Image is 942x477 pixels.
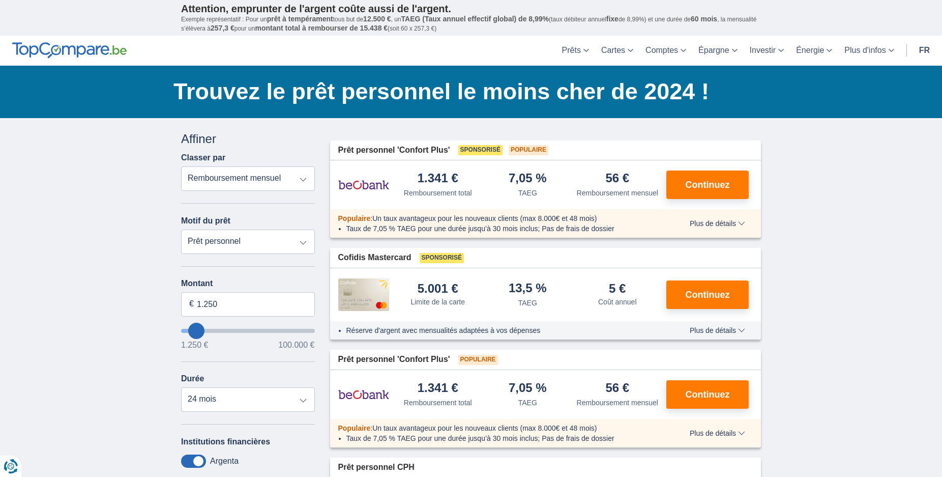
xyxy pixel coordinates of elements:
div: Coût annuel [598,297,637,307]
span: prêt à tempérament [267,15,333,23]
span: Prêt personnel 'Confort Plus' [338,354,450,366]
div: : [330,423,668,433]
span: TAEG (Taux annuel effectif global) de 8,99% [401,15,549,23]
button: Plus de détails [682,219,753,228]
img: pret personnel Beobank [338,172,389,198]
button: Continuez [666,171,749,199]
span: Plus de détails [690,430,745,437]
label: Argenta [210,457,239,466]
li: Taux de 7,05 % TAEG pour une durée jusqu’à 30 mois inclus; Pas de frais de dossier [346,433,660,443]
p: Exemple représentatif : Pour un tous but de , un (taux débiteur annuel de 8,99%) et une durée de ... [181,15,761,33]
label: Classer par [181,153,225,162]
a: Investir [744,36,790,66]
span: 12.500 € [363,15,391,23]
span: Plus de détails [690,220,745,227]
div: 56 € [605,172,629,186]
a: Plus d'infos [838,36,900,66]
div: 5 € [609,283,626,295]
span: 60 mois [691,15,717,23]
img: pret personnel Beobank [338,382,389,407]
div: Remboursement mensuel [577,188,658,198]
img: pret personnel Cofidis CC [338,278,389,311]
span: 257,3 € [211,24,234,32]
span: Populaire [338,424,371,432]
div: 1.341 € [418,382,458,396]
div: 5.001 € [418,283,458,295]
span: Prêt personnel CPH [338,462,415,473]
label: Institutions financières [181,437,270,446]
div: : [330,213,668,223]
li: Réserve d'argent avec mensualités adaptées à vos dépenses [346,325,660,335]
button: Continuez [666,280,749,309]
span: Cofidis Mastercard [338,252,411,264]
a: Cartes [595,36,639,66]
div: Affiner [181,130,315,148]
div: 1.341 € [418,172,458,186]
span: Plus de détails [690,327,745,334]
span: Populaire [458,355,498,365]
span: montant total à rembourser de 15.438 € [255,24,388,32]
input: wantToBorrow [181,329,315,333]
span: Sponsorisé [420,253,464,263]
img: TopCompare [12,42,127,59]
div: TAEG [518,298,537,308]
span: 100.000 € [278,341,314,349]
div: TAEG [518,398,537,408]
button: Plus de détails [682,326,753,334]
button: Plus de détails [682,429,753,437]
label: Motif du prêt [181,216,230,226]
span: Continuez [686,290,730,299]
span: Populaire [509,145,548,155]
span: Un taux avantageux pour les nouveaux clients (max 8.000€ et 48 mois) [372,214,597,222]
div: 56 € [605,382,629,396]
div: Remboursement mensuel [577,398,658,408]
span: Prêt personnel 'Confort Plus' [338,145,450,156]
span: 1.250 € [181,341,208,349]
span: Un taux avantageux pour les nouveaux clients (max 8.000€ et 48 mois) [372,424,597,432]
label: Durée [181,374,204,383]
button: Continuez [666,380,749,409]
span: fixe [606,15,619,23]
p: Attention, emprunter de l'argent coûte aussi de l'argent. [181,3,761,15]
h1: Trouvez le prêt personnel le moins cher de 2024 ! [173,76,761,107]
li: Taux de 7,05 % TAEG pour une durée jusqu’à 30 mois inclus; Pas de frais de dossier [346,223,660,234]
a: fr [913,36,936,66]
div: 13,5 % [509,282,547,296]
div: TAEG [518,188,537,198]
a: Comptes [639,36,692,66]
a: Prêts [556,36,595,66]
div: Limite de la carte [410,297,465,307]
div: 7,05 % [509,172,547,186]
span: € [189,298,194,310]
div: 7,05 % [509,382,547,396]
a: Épargne [692,36,744,66]
span: Sponsorisé [458,145,503,155]
div: Remboursement total [404,398,472,408]
div: Remboursement total [404,188,472,198]
span: Continuez [686,390,730,399]
a: Énergie [790,36,838,66]
span: Continuez [686,180,730,189]
label: Montant [181,279,315,288]
span: Populaire [338,214,371,222]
